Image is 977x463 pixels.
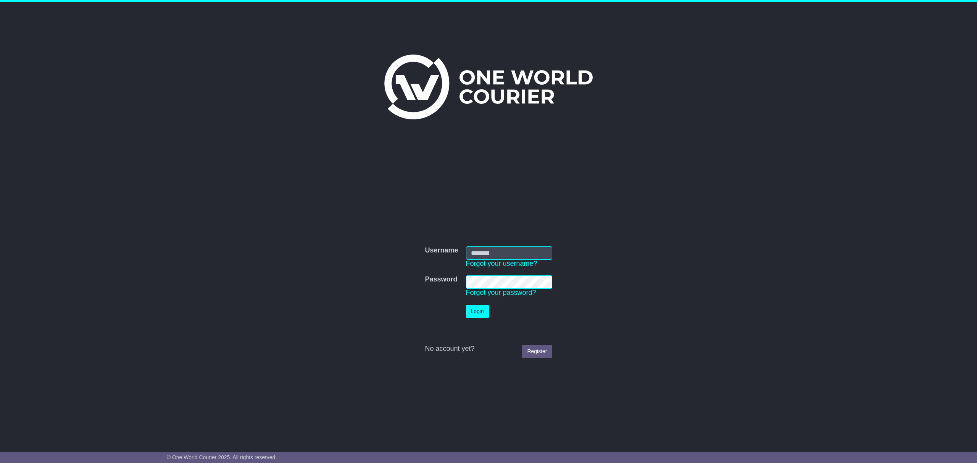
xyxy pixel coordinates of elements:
[425,246,458,255] label: Username
[466,260,537,267] a: Forgot your username?
[384,55,593,119] img: One World
[466,305,489,318] button: Login
[466,289,536,296] a: Forgot your password?
[425,345,552,353] div: No account yet?
[425,275,457,284] label: Password
[167,454,277,460] span: © One World Courier 2025. All rights reserved.
[522,345,552,358] a: Register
